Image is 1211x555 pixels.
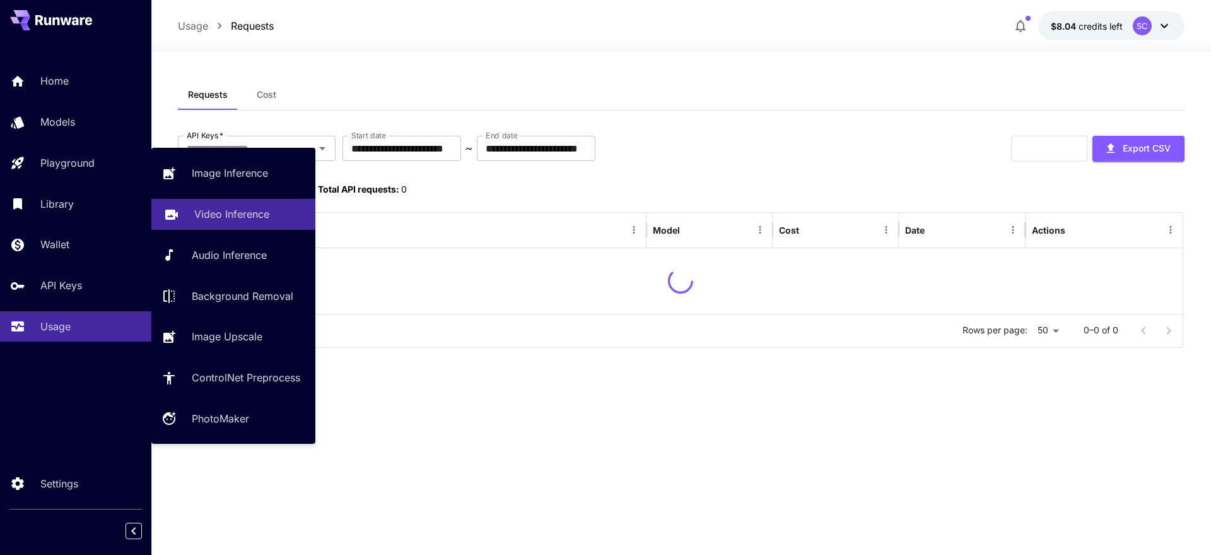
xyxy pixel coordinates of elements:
p: Image Upscale [192,329,262,344]
button: Menu [877,221,895,239]
nav: breadcrumb [178,18,274,33]
p: Image Inference [192,165,268,181]
p: 0–0 of 0 [1084,324,1118,337]
a: Background Removal [151,280,315,311]
div: Collapse sidebar [135,520,151,542]
div: SC [1133,16,1152,35]
div: Model [653,225,680,236]
p: Usage [40,319,71,334]
label: API Keys [187,130,223,141]
p: Settings [40,476,78,491]
p: Rows per page: [962,324,1027,337]
p: Playground [40,155,95,170]
a: Image Inference [151,158,315,189]
button: Sort [800,221,818,239]
button: Menu [625,221,643,239]
span: $8.04 [1051,21,1079,32]
p: Models [40,114,75,129]
span: 0 [401,184,407,194]
a: ControlNet Preprocess [151,362,315,393]
p: Usage [178,18,208,33]
a: PhotoMaker [151,403,315,434]
p: ~ [465,141,472,156]
button: Menu [1004,221,1022,239]
p: Requests [231,18,274,33]
a: Image Upscale [151,321,315,352]
div: $8.04343 [1051,20,1123,33]
div: Actions [1032,225,1065,236]
span: Requests [188,89,228,100]
p: Background Removal [192,289,293,304]
p: Video Inference [194,206,269,222]
p: Audio Inference [192,248,267,263]
p: API Keys [40,278,82,293]
p: Library [40,196,74,212]
p: Home [40,73,69,88]
span: Cost [257,89,276,100]
button: Export CSV [1092,136,1185,162]
div: Cost [779,225,799,236]
button: $8.04343 [1038,11,1185,40]
button: Open [313,140,331,157]
span: credits left [1079,21,1123,32]
div: Date [905,225,925,236]
p: PhotoMaker [192,411,249,426]
button: Menu [751,221,769,239]
a: Video Inference [151,199,315,230]
p: Wallet [40,237,69,252]
p: ControlNet Preprocess [192,370,300,385]
label: End date [486,130,517,141]
a: Audio Inference [151,240,315,271]
button: Menu [1162,221,1179,239]
button: Sort [926,221,944,239]
label: Start date [351,130,386,141]
button: Sort [681,221,699,239]
div: 50 [1033,321,1063,340]
span: Total API requests: [318,184,399,194]
button: Collapse sidebar [126,523,142,539]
